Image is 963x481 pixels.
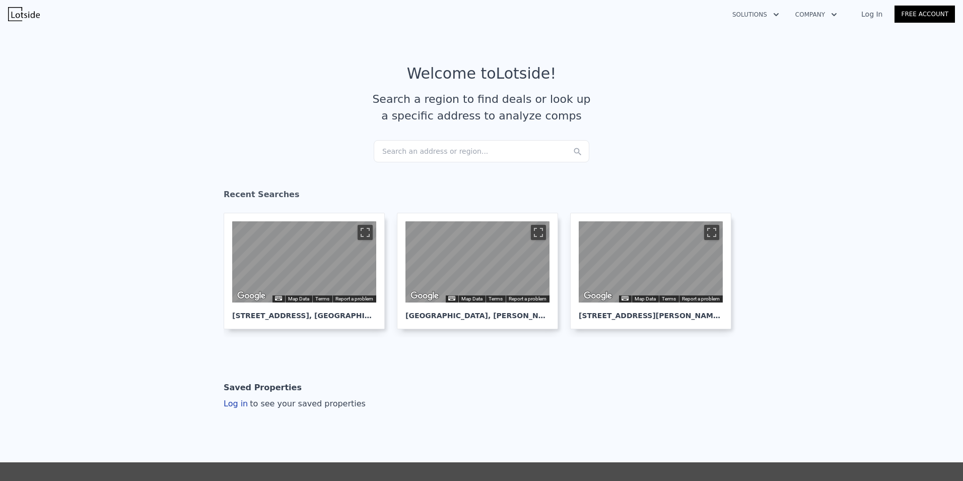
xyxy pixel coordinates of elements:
[224,378,302,398] div: Saved Properties
[579,221,723,303] div: Map
[235,289,268,303] img: Google
[315,296,329,302] a: Terms (opens in new tab)
[8,7,40,21] img: Lotside
[448,296,455,300] button: Keyboard shortcuts
[895,6,955,23] a: Free Account
[224,213,393,329] a: Map [STREET_ADDRESS], [GEOGRAPHIC_DATA]
[579,303,723,321] div: [STREET_ADDRESS][PERSON_NAME] , [GEOGRAPHIC_DATA]
[248,399,366,408] span: to see your saved properties
[232,221,376,303] div: Map
[224,398,366,410] div: Log in
[288,295,309,303] button: Map Data
[224,181,739,213] div: Recent Searches
[704,225,719,240] button: Toggle fullscreen view
[682,296,720,302] a: Report a problem
[622,296,629,300] button: Keyboard shortcuts
[489,296,503,302] a: Terms (opens in new tab)
[635,295,656,303] button: Map Data
[787,6,845,24] button: Company
[581,289,614,303] a: Open this area in Google Maps (opens a new window)
[235,289,268,303] a: Open this area in Google Maps (opens a new window)
[579,221,723,303] div: Street View
[358,225,373,240] button: Toggle fullscreen view
[662,296,676,302] a: Terms (opens in new tab)
[405,221,549,303] div: Street View
[407,65,557,83] div: Welcome to Lotside !
[570,213,739,329] a: Map [STREET_ADDRESS][PERSON_NAME], [GEOGRAPHIC_DATA]
[335,296,373,302] a: Report a problem
[232,221,376,303] div: Street View
[408,289,441,303] img: Google
[724,6,787,24] button: Solutions
[369,91,594,124] div: Search a region to find deals or look up a specific address to analyze comps
[531,225,546,240] button: Toggle fullscreen view
[461,295,483,303] button: Map Data
[374,140,589,162] div: Search an address or region...
[581,289,614,303] img: Google
[232,303,376,321] div: [STREET_ADDRESS] , [GEOGRAPHIC_DATA]
[849,9,895,19] a: Log In
[509,296,546,302] a: Report a problem
[275,296,282,300] button: Keyboard shortcuts
[397,213,566,329] a: Map [GEOGRAPHIC_DATA], [PERSON_NAME][GEOGRAPHIC_DATA]
[405,221,549,303] div: Map
[408,289,441,303] a: Open this area in Google Maps (opens a new window)
[405,303,549,321] div: [GEOGRAPHIC_DATA] , [PERSON_NAME][GEOGRAPHIC_DATA]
